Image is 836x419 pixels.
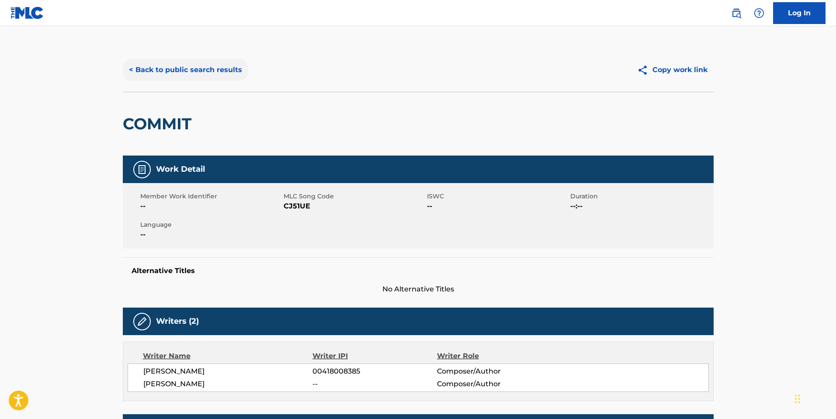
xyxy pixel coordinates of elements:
[156,164,205,174] h5: Work Detail
[140,229,281,240] span: --
[143,351,313,361] div: Writer Name
[427,201,568,211] span: --
[312,379,437,389] span: --
[570,192,711,201] span: Duration
[312,351,437,361] div: Writer IPI
[143,379,313,389] span: [PERSON_NAME]
[132,267,705,275] h5: Alternative Titles
[137,316,147,327] img: Writers
[284,201,425,211] span: CJ51UE
[140,220,281,229] span: Language
[137,164,147,175] img: Work Detail
[728,4,745,22] a: Public Search
[140,192,281,201] span: Member Work Identifier
[773,2,826,24] a: Log In
[123,114,196,134] h2: COMMIT
[631,59,714,81] button: Copy work link
[637,65,652,76] img: Copy work link
[123,284,714,294] span: No Alternative Titles
[437,351,550,361] div: Writer Role
[143,366,313,377] span: [PERSON_NAME]
[284,192,425,201] span: MLC Song Code
[140,201,281,211] span: --
[10,7,44,19] img: MLC Logo
[570,201,711,211] span: --:--
[731,8,742,18] img: search
[123,59,248,81] button: < Back to public search results
[437,379,550,389] span: Composer/Author
[437,366,550,377] span: Composer/Author
[156,316,199,326] h5: Writers (2)
[750,4,768,22] div: Help
[754,8,764,18] img: help
[312,366,437,377] span: 00418008385
[792,377,836,419] iframe: Chat Widget
[795,386,800,412] div: Drag
[427,192,568,201] span: ISWC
